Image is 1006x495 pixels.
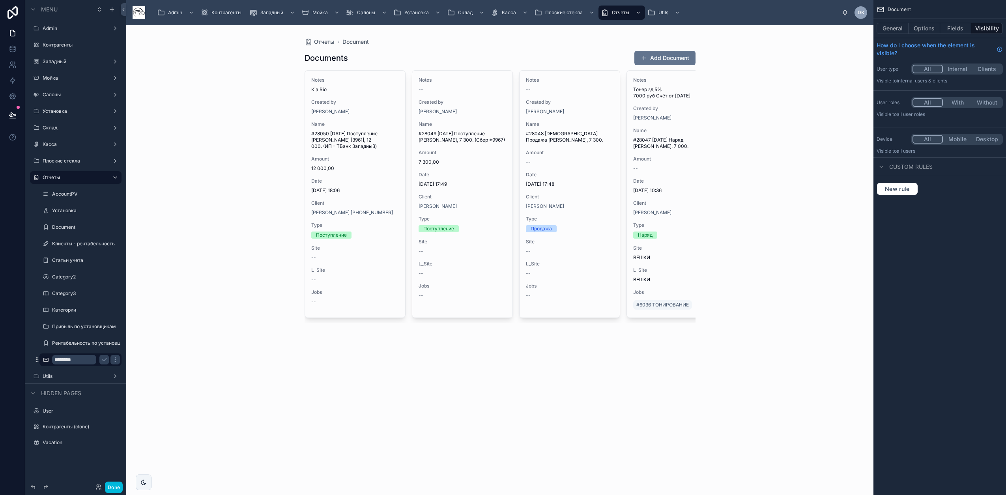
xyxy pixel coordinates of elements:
button: Clients [972,65,1002,73]
img: App logo [133,6,145,19]
a: Плоские стекла [532,6,598,20]
p: Visible to [877,148,1003,154]
span: Hidden pages [41,389,81,397]
span: How do I choose when the element is visible? [877,41,993,57]
button: General [877,23,909,34]
label: Установка [43,108,106,114]
label: Категории [52,307,117,313]
label: Контрагенты (clone) [43,424,117,430]
span: DK [858,9,864,16]
label: Document [52,224,117,230]
button: With [943,98,972,107]
label: Utils [43,373,106,379]
span: Utils [658,9,668,16]
button: Fields [940,23,972,34]
span: Custom rules [889,163,933,171]
button: All [913,135,943,144]
label: User type [877,66,908,72]
button: All [913,65,943,73]
button: Options [909,23,940,34]
button: New rule [877,183,918,195]
label: Статьи учета [52,257,117,263]
a: Utils [645,6,684,20]
label: Западный [43,58,106,65]
span: Склад [458,9,473,16]
span: Menu [41,6,58,13]
a: Склад [445,6,488,20]
a: How do I choose when the element is visible? [877,41,1003,57]
label: Склад [43,125,106,131]
span: Контрагенты [211,9,241,16]
label: Прибыль по установщикам [52,323,117,330]
p: Visible to [877,78,1003,84]
label: Рентабельность по установщикам [52,340,120,346]
button: All [913,98,943,107]
button: Internal [943,65,972,73]
span: Мойка [312,9,328,16]
a: Admin [155,6,198,20]
label: Device [877,136,908,142]
a: Установка [391,6,445,20]
span: all users [897,148,915,154]
label: Касса [43,141,106,148]
a: Мойка [299,6,344,20]
a: Салоны [344,6,391,20]
label: Мойка [43,75,106,81]
label: Контрагенты [43,42,117,48]
label: Плоские стекла [43,158,106,164]
span: Document [888,6,911,13]
label: Vacation [43,439,117,446]
label: Установка [52,207,117,214]
span: New rule [882,185,913,192]
a: Admin [43,25,106,32]
span: Касса [502,9,516,16]
span: Плоские стекла [545,9,583,16]
button: Mobile [943,135,972,144]
label: Отчеты [43,174,106,181]
label: Category2 [52,274,117,280]
label: Клиенты - рентабельность [52,241,117,247]
span: Салоны [357,9,375,16]
label: AccountPV [52,191,117,197]
span: Отчеты [612,9,629,16]
label: User [43,408,117,414]
a: Западный [247,6,299,20]
button: Without [972,98,1002,107]
span: Установка [404,9,429,16]
label: Салоны [43,92,106,98]
p: Visible to [877,111,1003,118]
button: Visibility [971,23,1003,34]
span: Западный [260,9,283,16]
label: User roles [877,99,908,106]
span: Admin [168,9,182,16]
span: Internal users & clients [897,78,947,84]
a: Контрагенты [198,6,247,20]
label: Category3 [52,290,117,297]
a: Касса [488,6,532,20]
span: All user roles [897,111,925,117]
button: Desktop [972,135,1002,144]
